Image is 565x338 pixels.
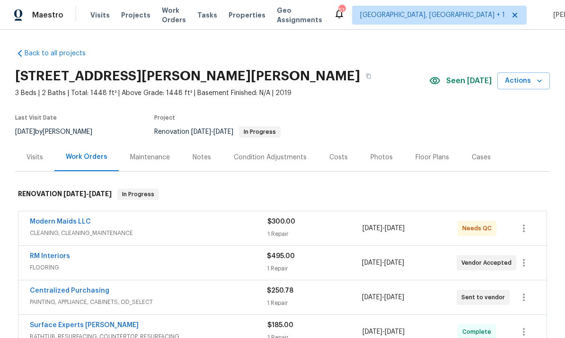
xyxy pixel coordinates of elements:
a: Surface Experts [PERSON_NAME] [30,322,139,329]
span: Tasks [197,12,217,18]
h6: RENOVATION [18,189,112,200]
span: Properties [229,10,265,20]
span: Vendor Accepted [461,258,515,268]
span: Projects [121,10,150,20]
span: [DATE] [384,294,404,301]
span: 3 Beds | 2 Baths | Total: 1448 ft² | Above Grade: 1448 ft² | Basement Finished: N/A | 2019 [15,88,429,98]
span: Maestro [32,10,63,20]
span: [DATE] [213,129,233,135]
span: $300.00 [267,218,295,225]
div: Costs [329,153,348,162]
span: - [362,258,404,268]
span: Needs QC [462,224,495,233]
span: [DATE] [89,191,112,197]
div: Notes [193,153,211,162]
h2: [STREET_ADDRESS][PERSON_NAME][PERSON_NAME] [15,71,360,81]
span: In Progress [240,129,280,135]
span: $250.78 [267,287,293,294]
span: Visits [90,10,110,20]
span: - [191,129,233,135]
span: [DATE] [191,129,211,135]
span: Sent to vendor [461,293,509,302]
a: Modern Maids LLC [30,218,91,225]
div: 51 [338,6,345,15]
span: $495.00 [267,253,295,260]
div: Photos [371,153,393,162]
div: Condition Adjustments [234,153,307,162]
div: 1 Repair [267,298,362,308]
span: [DATE] [362,329,382,335]
div: Floor Plans [415,153,449,162]
div: Visits [26,153,43,162]
div: RENOVATION [DATE]-[DATE]In Progress [15,179,550,209]
div: 1 Repair [267,229,362,239]
button: Copy Address [360,68,377,85]
span: [DATE] [385,329,405,335]
div: by [PERSON_NAME] [15,126,104,138]
div: Work Orders [66,152,107,162]
div: Maintenance [130,153,170,162]
span: Seen [DATE] [446,76,492,86]
span: Geo Assignments [277,6,322,25]
span: Complete [462,327,495,337]
span: [DATE] [362,225,382,232]
a: Back to all projects [15,49,106,58]
div: Cases [472,153,491,162]
span: Renovation [154,129,281,135]
a: RM Interiors [30,253,70,260]
span: [DATE] [362,260,382,266]
span: [DATE] [63,191,86,197]
span: FLOORING [30,263,267,272]
span: - [362,224,405,233]
span: [DATE] [384,260,404,266]
span: In Progress [118,190,158,199]
span: CLEANING, CLEANING_MAINTENANCE [30,228,267,238]
span: Actions [505,75,542,87]
span: [DATE] [15,129,35,135]
span: [DATE] [362,294,382,301]
span: PAINTING, APPLIANCE, CABINETS, OD_SELECT [30,297,267,307]
span: [DATE] [385,225,405,232]
span: $185.00 [267,322,293,329]
span: Last Visit Date [15,115,57,121]
span: Work Orders [162,6,186,25]
span: - [63,191,112,197]
a: Centralized Purchasing [30,287,109,294]
span: [GEOGRAPHIC_DATA], [GEOGRAPHIC_DATA] + 1 [360,10,505,20]
div: 1 Repair [267,264,362,273]
span: - [362,293,404,302]
button: Actions [497,72,550,90]
span: Project [154,115,175,121]
span: - [362,327,405,337]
